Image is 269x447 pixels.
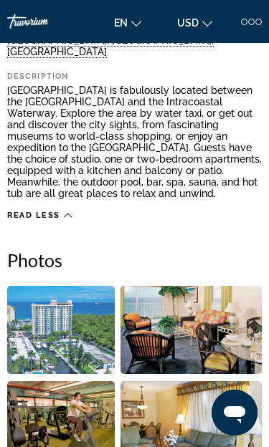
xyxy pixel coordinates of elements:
span: en [114,17,128,29]
button: Read less [7,210,72,221]
div: Description [7,72,226,81]
button: Change language [107,12,148,33]
button: Open full-screen image slider [7,285,115,375]
span: Read less [7,211,60,220]
span: USD [177,17,199,29]
button: Change currency [170,12,220,33]
h2: Photos [7,249,262,271]
div: [GEOGRAPHIC_DATA] is fabulously located between the [GEOGRAPHIC_DATA] and the Intracoastal Waterw... [7,85,262,199]
button: Open full-screen image slider [121,285,262,375]
iframe: Button to launch messaging window [212,390,258,436]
